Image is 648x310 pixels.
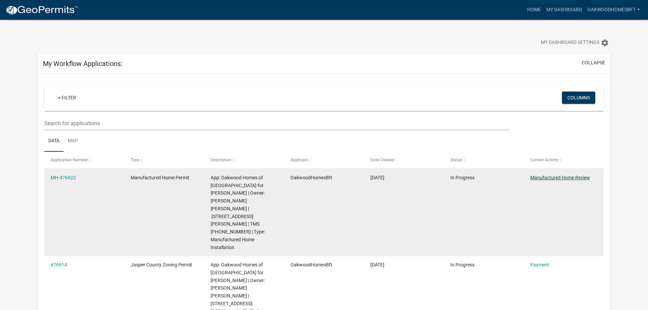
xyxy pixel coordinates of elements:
datatable-header-cell: Description [204,152,284,168]
button: Columns [562,92,595,104]
span: Manufactured Home Permit [131,175,189,180]
a: 476914 [51,262,67,267]
span: Current Activity [530,158,559,162]
span: In Progress [450,175,475,180]
a: Data [44,130,64,152]
a: Home [525,3,544,16]
button: collapse [582,59,605,66]
span: In Progress [450,262,475,267]
span: Date Created [370,158,394,162]
input: Search for applications [44,116,509,130]
datatable-header-cell: Type [124,152,204,168]
a: Manufactured Home Review [530,175,590,180]
span: Description [211,158,231,162]
span: 09/11/2025 [370,262,384,267]
a: Payment [530,262,549,267]
a: Map [64,130,82,152]
span: My Dashboard Settings [541,39,599,47]
i: settings [601,39,609,47]
datatable-header-cell: Applicant [284,152,364,168]
span: OakwoodHomesBft [290,175,332,180]
span: Status [450,158,462,162]
a: My Dashboard [544,3,585,16]
button: My Dashboard Settingssettings [535,36,614,49]
datatable-header-cell: Date Created [364,152,444,168]
datatable-header-cell: Status [444,152,524,168]
span: Type [131,158,139,162]
span: App: Oakwood Homes of Beaufort for Munoz | Owner: MONTES CATARINO RAFAEL | 333 LEVY RD | TMS 039-... [211,175,265,250]
span: OakwoodHomesBft [290,262,332,267]
span: 09/11/2025 [370,175,384,180]
a: + Filter [52,92,82,104]
span: Application Number [51,158,88,162]
h5: My Workflow Applications: [43,60,122,68]
a: OakwoodHomesBft [585,3,643,16]
a: MH-476922 [51,175,76,180]
span: Applicant [290,158,308,162]
span: Jasper County Zoning Permit [131,262,192,267]
datatable-header-cell: Current Activity [524,152,603,168]
datatable-header-cell: Application Number [44,152,124,168]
